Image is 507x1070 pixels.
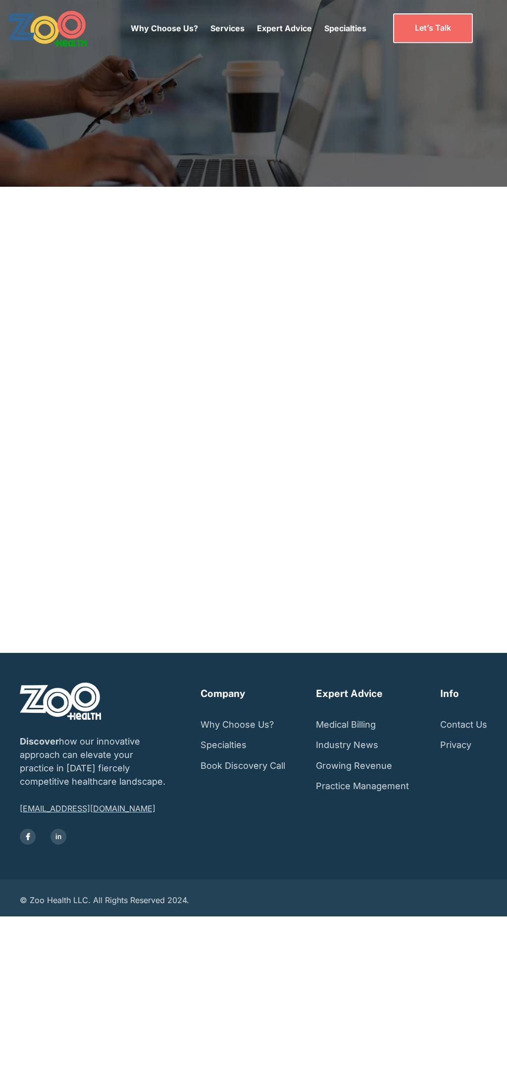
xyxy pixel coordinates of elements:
[440,688,459,699] h6: Info
[20,735,169,788] p: how our innovative approach can elevate your practice in [DATE] fiercely competitive healthcare l...
[316,776,409,797] a: Practice Management
[201,688,245,699] h6: Company
[316,688,383,699] h6: Expert Advice
[51,829,66,845] a: in
[201,735,247,755] a: Specialties
[324,7,366,49] div: Specialties
[210,22,245,34] p: Services
[7,10,114,47] a: home
[20,829,36,845] a: 
[316,714,376,735] a: Medical Billing
[201,714,274,735] a: Why Choose Us?
[201,755,285,776] a: Book Discovery Call
[131,23,198,33] a: Why Choose Us?
[440,714,487,735] a: Contact Us
[20,894,253,907] div: © Zoo Health LLC. All Rights Reserved 2024.
[393,13,473,43] a: Let’s Talk
[316,755,392,776] a: Growing Revenue
[440,735,471,755] a: Privacy
[257,23,312,33] a: Expert Advice
[324,23,366,33] a: Specialties
[316,735,378,755] a: Industry News
[20,736,59,747] strong: Discover
[20,803,155,814] a: [EMAIL_ADDRESS][DOMAIN_NAME]
[210,7,245,49] div: Services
